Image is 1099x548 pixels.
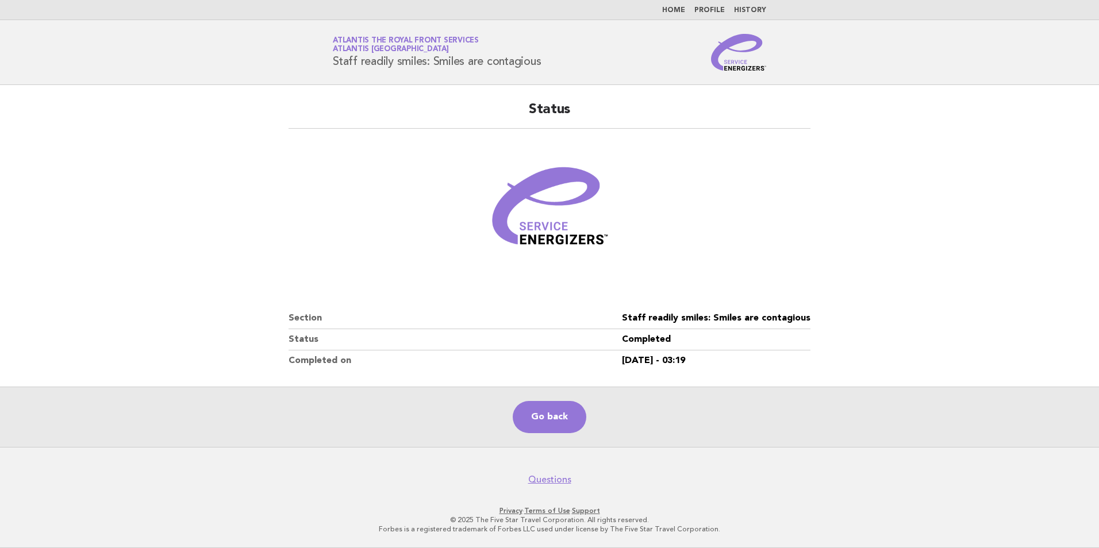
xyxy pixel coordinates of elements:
span: Atlantis [GEOGRAPHIC_DATA] [333,46,449,53]
a: History [734,7,766,14]
dd: Completed [622,329,810,350]
a: Atlantis The Royal Front ServicesAtlantis [GEOGRAPHIC_DATA] [333,37,479,53]
dt: Status [289,329,622,350]
dd: Staff readily smiles: Smiles are contagious [622,308,810,329]
a: Home [662,7,685,14]
a: Support [572,507,600,515]
p: Forbes is a registered trademark of Forbes LLC used under license by The Five Star Travel Corpora... [198,524,901,534]
h2: Status [289,101,810,129]
p: © 2025 The Five Star Travel Corporation. All rights reserved. [198,515,901,524]
a: Questions [528,474,571,485]
a: Privacy [499,507,522,515]
h1: Staff readily smiles: Smiles are contagious [333,37,541,67]
a: Go back [513,401,586,433]
img: Service Energizers [711,34,766,71]
dt: Section [289,308,622,329]
p: · · [198,506,901,515]
a: Profile [694,7,725,14]
a: Terms of Use [524,507,570,515]
img: Verified [481,142,618,280]
dd: [DATE] - 03:19 [622,350,810,371]
dt: Completed on [289,350,622,371]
